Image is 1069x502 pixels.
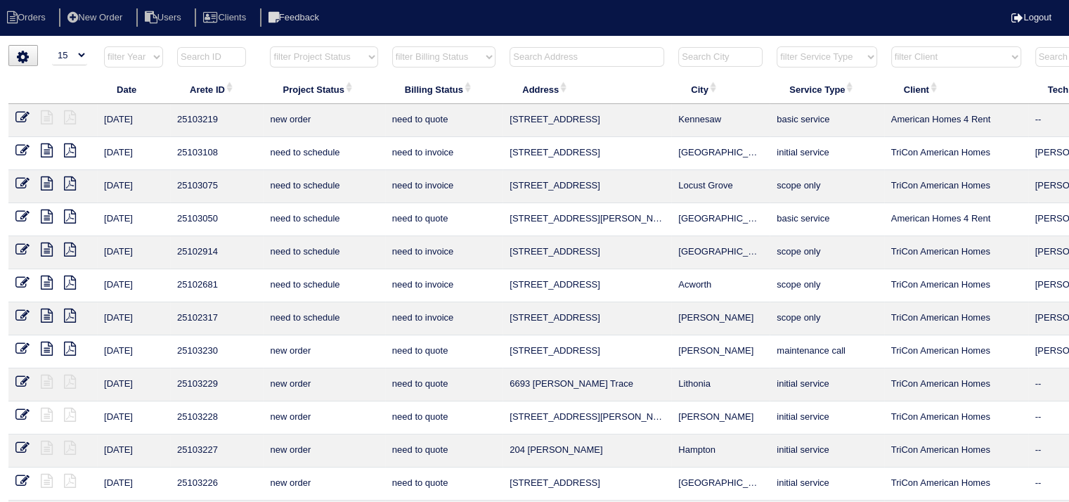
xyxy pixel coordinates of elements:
[770,435,883,468] td: initial service
[385,104,503,137] td: need to quote
[195,12,257,22] a: Clients
[671,368,770,401] td: Lithonia
[59,8,134,27] li: New Order
[97,468,170,501] td: [DATE]
[170,170,263,203] td: 25103075
[385,236,503,269] td: need to invoice
[385,468,503,501] td: need to quote
[97,302,170,335] td: [DATE]
[770,368,883,401] td: initial service
[671,104,770,137] td: Kennesaw
[97,401,170,435] td: [DATE]
[884,236,1028,269] td: TriCon American Homes
[671,302,770,335] td: [PERSON_NAME]
[770,75,883,104] th: Service Type: activate to sort column ascending
[770,302,883,335] td: scope only
[884,203,1028,236] td: American Homes 4 Rent
[170,203,263,236] td: 25103050
[503,236,671,269] td: [STREET_ADDRESS]
[170,269,263,302] td: 25102681
[136,8,193,27] li: Users
[770,468,883,501] td: initial service
[97,368,170,401] td: [DATE]
[671,137,770,170] td: [GEOGRAPHIC_DATA]
[97,75,170,104] th: Date
[503,75,671,104] th: Address: activate to sort column ascending
[770,401,883,435] td: initial service
[385,435,503,468] td: need to quote
[385,302,503,335] td: need to invoice
[170,468,263,501] td: 25103226
[263,236,384,269] td: need to schedule
[385,269,503,302] td: need to invoice
[263,104,384,137] td: new order
[97,137,170,170] td: [DATE]
[770,269,883,302] td: scope only
[385,75,503,104] th: Billing Status: activate to sort column ascending
[59,12,134,22] a: New Order
[385,401,503,435] td: need to quote
[671,269,770,302] td: Acworth
[263,203,384,236] td: need to schedule
[884,468,1028,501] td: TriCon American Homes
[671,401,770,435] td: [PERSON_NAME]
[385,203,503,236] td: need to quote
[263,170,384,203] td: need to schedule
[884,104,1028,137] td: American Homes 4 Rent
[170,368,263,401] td: 25103229
[263,368,384,401] td: new order
[503,269,671,302] td: [STREET_ADDRESS]
[671,203,770,236] td: [GEOGRAPHIC_DATA]
[170,401,263,435] td: 25103228
[170,236,263,269] td: 25102914
[884,75,1028,104] th: Client: activate to sort column ascending
[177,47,246,67] input: Search ID
[97,236,170,269] td: [DATE]
[884,335,1028,368] td: TriCon American Homes
[503,137,671,170] td: [STREET_ADDRESS]
[97,435,170,468] td: [DATE]
[136,12,193,22] a: Users
[263,468,384,501] td: new order
[770,335,883,368] td: maintenance call
[263,302,384,335] td: need to schedule
[385,335,503,368] td: need to quote
[770,170,883,203] td: scope only
[770,236,883,269] td: scope only
[170,104,263,137] td: 25103219
[97,203,170,236] td: [DATE]
[385,368,503,401] td: need to quote
[170,435,263,468] td: 25103227
[671,335,770,368] td: [PERSON_NAME]
[503,368,671,401] td: 6693 [PERSON_NAME] Trace
[503,335,671,368] td: [STREET_ADDRESS]
[884,401,1028,435] td: TriCon American Homes
[385,137,503,170] td: need to invoice
[884,435,1028,468] td: TriCon American Homes
[195,8,257,27] li: Clients
[884,368,1028,401] td: TriCon American Homes
[263,137,384,170] td: need to schedule
[671,75,770,104] th: City: activate to sort column ascending
[170,302,263,335] td: 25102317
[170,75,263,104] th: Arete ID: activate to sort column ascending
[510,47,664,67] input: Search Address
[97,104,170,137] td: [DATE]
[884,137,1028,170] td: TriCon American Homes
[385,170,503,203] td: need to invoice
[1011,12,1051,22] a: Logout
[671,435,770,468] td: Hampton
[503,203,671,236] td: [STREET_ADDRESS][PERSON_NAME]
[884,170,1028,203] td: TriCon American Homes
[97,170,170,203] td: [DATE]
[671,468,770,501] td: [GEOGRAPHIC_DATA]
[770,203,883,236] td: basic service
[170,137,263,170] td: 25103108
[263,269,384,302] td: need to schedule
[671,170,770,203] td: Locust Grove
[678,47,763,67] input: Search City
[97,335,170,368] td: [DATE]
[503,401,671,435] td: [STREET_ADDRESS][PERSON_NAME]
[170,335,263,368] td: 25103230
[770,104,883,137] td: basic service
